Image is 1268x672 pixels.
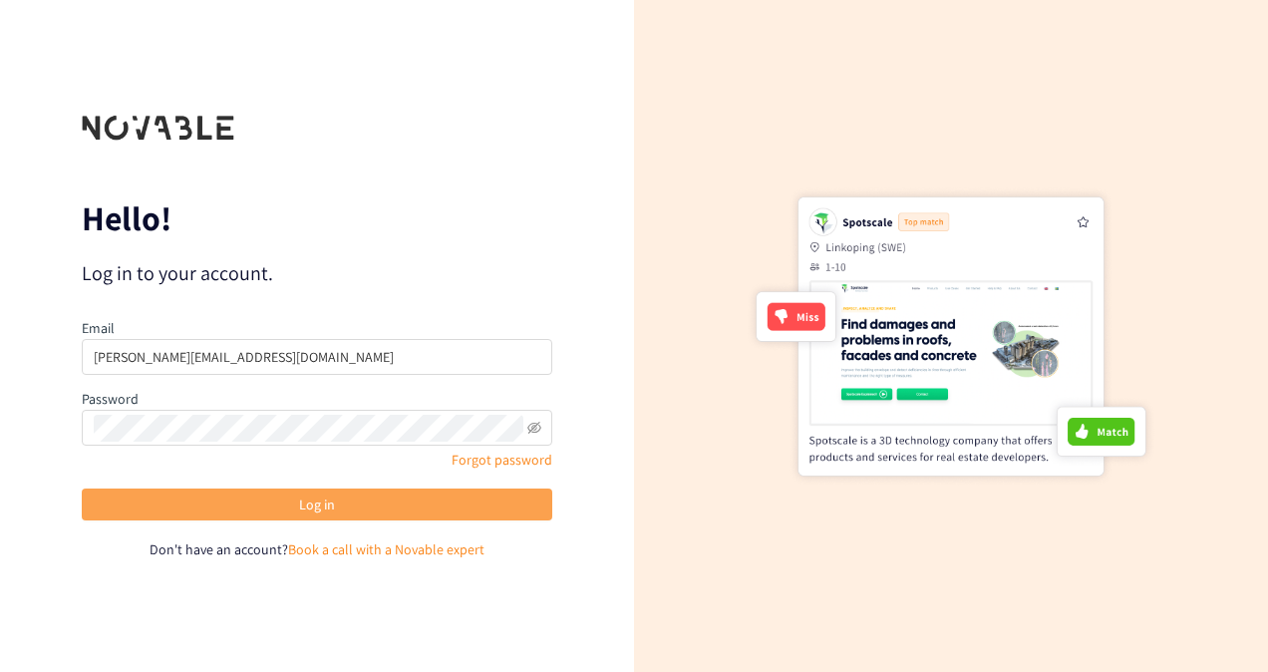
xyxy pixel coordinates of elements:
span: Log in [299,494,335,515]
label: Password [82,390,139,408]
label: Email [82,319,115,337]
span: eye-invisible [527,421,541,435]
p: Log in to your account. [82,259,552,287]
p: Hello! [82,202,552,234]
span: Don't have an account? [150,540,288,558]
button: Log in [82,489,552,520]
a: Book a call with a Novable expert [288,540,484,558]
div: Widget de chat [943,457,1268,672]
a: Forgot password [452,451,552,469]
iframe: Chat Widget [943,457,1268,672]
